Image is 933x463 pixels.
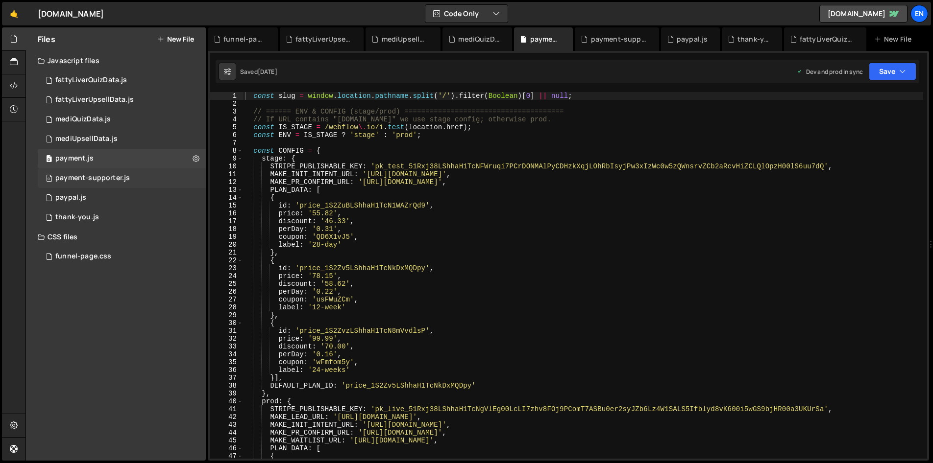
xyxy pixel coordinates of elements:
div: paypal.js [677,34,708,44]
div: 41 [210,405,243,413]
div: 16956/46701.js [38,129,206,149]
div: 34 [210,350,243,358]
a: En [910,5,928,23]
div: mediQuizData.js [458,34,500,44]
div: 6 [210,131,243,139]
div: payment.js [55,154,94,163]
div: 45 [210,437,243,444]
div: mediUpsellData.js [55,135,118,143]
div: payment-supporter.js [55,174,130,183]
div: 13 [210,186,243,194]
div: 46 [210,444,243,452]
div: Javascript files [26,51,206,70]
div: 26 [210,288,243,296]
div: 8 [210,147,243,155]
div: 10 [210,162,243,170]
div: 19 [210,233,243,241]
div: 18 [210,225,243,233]
div: 30 [210,319,243,327]
div: 28 [210,303,243,311]
div: mediUpsellData.js [382,34,429,44]
div: 21 [210,249,243,256]
div: 11 [210,170,243,178]
div: 17 [210,217,243,225]
div: mediQuizData.js [55,115,111,124]
div: 22 [210,256,243,264]
div: 31 [210,327,243,335]
a: [DOMAIN_NAME] [819,5,908,23]
div: 16956/47008.css [38,247,206,266]
div: payment.js [530,34,562,44]
div: 27 [210,296,243,303]
div: 25 [210,280,243,288]
div: 9 [210,155,243,162]
div: Saved [240,68,277,76]
div: 3 [210,108,243,116]
div: 38 [210,382,243,390]
div: 12 [210,178,243,186]
div: thank-you.js [55,213,99,222]
div: 4 [210,116,243,123]
div: 16 [210,209,243,217]
button: Code Only [425,5,508,23]
div: fattyLiverQuizData.js [55,76,127,85]
div: 2 [210,100,243,108]
div: 5 [210,123,243,131]
span: 0 [46,175,52,183]
div: 35 [210,358,243,366]
div: 16956/46550.js [38,188,206,208]
div: 16956/46524.js [38,208,206,227]
div: 24 [210,272,243,280]
div: 37 [210,374,243,382]
div: thank-you.js [737,34,770,44]
div: 16956/46565.js [38,90,206,110]
div: 47 [210,452,243,460]
div: 33 [210,343,243,350]
div: New File [874,34,915,44]
div: fattyLiverQuizData.js [800,34,855,44]
div: [DOMAIN_NAME] [38,8,104,20]
div: 15 [210,202,243,209]
div: 42 [210,413,243,421]
h2: Files [38,34,55,45]
div: funnel-page.css [55,252,111,261]
div: 7 [210,139,243,147]
div: 40 [210,397,243,405]
div: paypal.js [55,193,86,202]
a: 🤙 [2,2,26,25]
div: 44 [210,429,243,437]
div: 39 [210,390,243,397]
div: 32 [210,335,243,343]
div: 1 [210,92,243,100]
button: Save [869,63,916,80]
div: payment-supporter.js [591,34,647,44]
div: 16956/46700.js [38,110,206,129]
div: [DATE] [258,68,277,76]
div: 29 [210,311,243,319]
div: 14 [210,194,243,202]
div: funnel-page.css [223,34,266,44]
div: 43 [210,421,243,429]
span: 0 [46,156,52,163]
div: fattyLiverUpsellData.js [295,34,352,44]
div: Dev and prod in sync [796,68,863,76]
div: 23 [210,264,243,272]
div: 16956/46552.js [38,168,206,188]
button: New File [157,35,194,43]
div: 16956/46551.js [38,149,206,168]
div: 16956/46566.js [38,70,206,90]
div: CSS files [26,227,206,247]
div: 20 [210,241,243,249]
div: 36 [210,366,243,374]
div: fattyLiverUpsellData.js [55,95,134,104]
